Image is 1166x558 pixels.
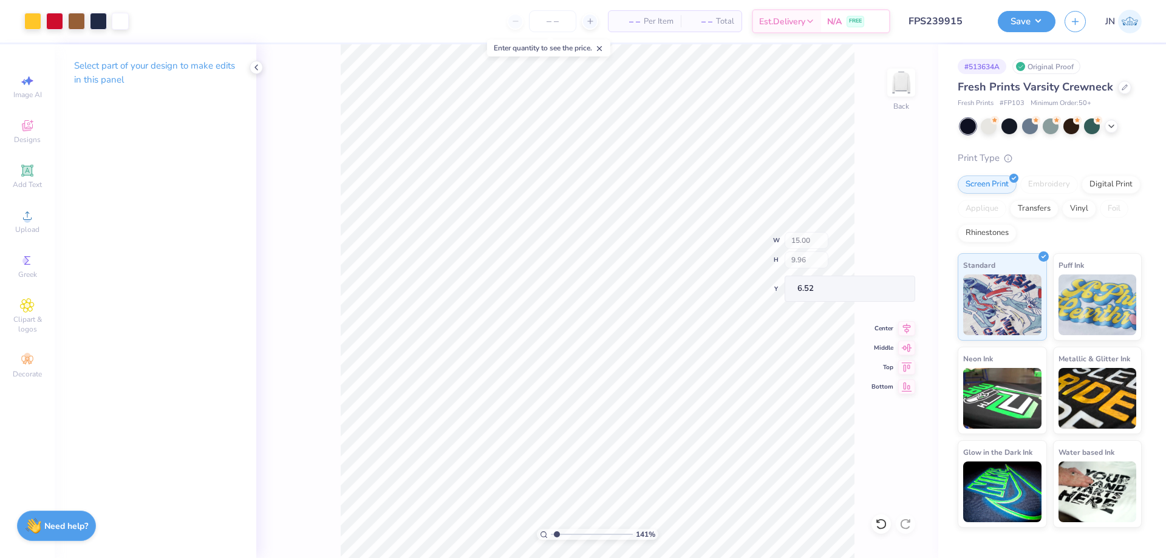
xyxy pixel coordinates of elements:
[1031,98,1091,109] span: Minimum Order: 50 +
[871,363,893,372] span: Top
[963,461,1042,522] img: Glow in the Dark Ink
[1059,274,1137,335] img: Puff Ink
[899,9,989,33] input: Untitled Design
[15,225,39,234] span: Upload
[963,274,1042,335] img: Standard
[1105,15,1115,29] span: JN
[963,446,1032,458] span: Glow in the Dark Ink
[759,15,805,28] span: Est. Delivery
[13,180,42,189] span: Add Text
[487,39,610,56] div: Enter quantity to see the price.
[716,15,734,28] span: Total
[1062,200,1096,218] div: Vinyl
[958,98,994,109] span: Fresh Prints
[1059,461,1137,522] img: Water based Ink
[958,59,1006,74] div: # 513634A
[958,200,1006,218] div: Applique
[871,324,893,333] span: Center
[871,344,893,352] span: Middle
[644,15,673,28] span: Per Item
[1020,175,1078,194] div: Embroidery
[636,529,655,540] span: 141 %
[871,383,893,391] span: Bottom
[1105,10,1142,33] a: JN
[1059,446,1114,458] span: Water based Ink
[889,70,913,95] img: Back
[849,17,862,26] span: FREE
[1059,352,1130,365] span: Metallic & Glitter Ink
[958,175,1017,194] div: Screen Print
[44,520,88,532] strong: Need help?
[529,10,576,32] input: – –
[963,368,1042,429] img: Neon Ink
[74,59,237,87] p: Select part of your design to make edits in this panel
[1010,200,1059,218] div: Transfers
[893,101,909,112] div: Back
[1059,259,1084,271] span: Puff Ink
[6,315,49,334] span: Clipart & logos
[688,15,712,28] span: – –
[14,135,41,145] span: Designs
[616,15,640,28] span: – –
[998,11,1055,32] button: Save
[963,352,993,365] span: Neon Ink
[958,224,1017,242] div: Rhinestones
[18,270,37,279] span: Greek
[1082,175,1140,194] div: Digital Print
[958,80,1113,94] span: Fresh Prints Varsity Crewneck
[13,90,42,100] span: Image AI
[13,369,42,379] span: Decorate
[1000,98,1025,109] span: # FP103
[827,15,842,28] span: N/A
[1059,368,1137,429] img: Metallic & Glitter Ink
[1118,10,1142,33] img: Jacky Noya
[1012,59,1080,74] div: Original Proof
[1100,200,1128,218] div: Foil
[958,151,1142,165] div: Print Type
[963,259,995,271] span: Standard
